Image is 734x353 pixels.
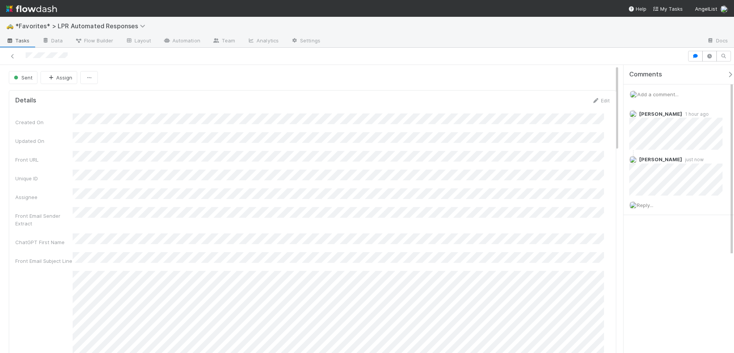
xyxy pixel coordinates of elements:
a: Flow Builder [69,35,119,47]
a: Settings [285,35,326,47]
span: Tasks [6,37,30,44]
a: Layout [119,35,157,47]
div: ChatGPT First Name [15,238,73,246]
img: avatar_218ae7b5-dcd5-4ccc-b5d5-7cc00ae2934f.png [630,91,637,98]
span: Sent [12,74,32,81]
a: My Tasks [653,5,683,13]
div: Assignee [15,193,73,201]
button: Assign [41,71,77,84]
span: [PERSON_NAME] [639,156,682,162]
span: My Tasks [653,6,683,12]
span: AngelList [695,6,717,12]
img: logo-inverted-e16ddd16eac7371096b0.svg [6,2,57,15]
span: Flow Builder [75,37,113,44]
span: *Favorites* > LPR Automated Responses [15,22,149,30]
button: Sent [9,71,37,84]
img: avatar_26a72cff-d2f6-445f-be4d-79d164590882.png [629,110,637,118]
a: Analytics [241,35,285,47]
img: avatar_218ae7b5-dcd5-4ccc-b5d5-7cc00ae2934f.png [720,5,728,13]
a: Automation [157,35,206,47]
div: Front Email Subject Line [15,257,73,265]
div: Updated On [15,137,73,145]
h5: Details [15,97,36,104]
a: Edit [592,97,610,104]
div: Help [628,5,646,13]
span: Reply... [637,202,653,208]
span: Add a comment... [637,91,679,97]
a: Team [206,35,241,47]
div: Unique ID [15,175,73,182]
div: Front Email Sender Extract [15,212,73,227]
span: just now [682,157,704,162]
img: avatar_218ae7b5-dcd5-4ccc-b5d5-7cc00ae2934f.png [629,201,637,209]
span: 🚕 [6,23,14,29]
div: Created On [15,118,73,126]
img: avatar_218ae7b5-dcd5-4ccc-b5d5-7cc00ae2934f.png [629,156,637,164]
a: Data [36,35,69,47]
a: Docs [701,35,734,47]
div: Front URL [15,156,73,164]
span: Comments [629,71,662,78]
span: [PERSON_NAME] [639,111,682,117]
span: 1 hour ago [682,111,709,117]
